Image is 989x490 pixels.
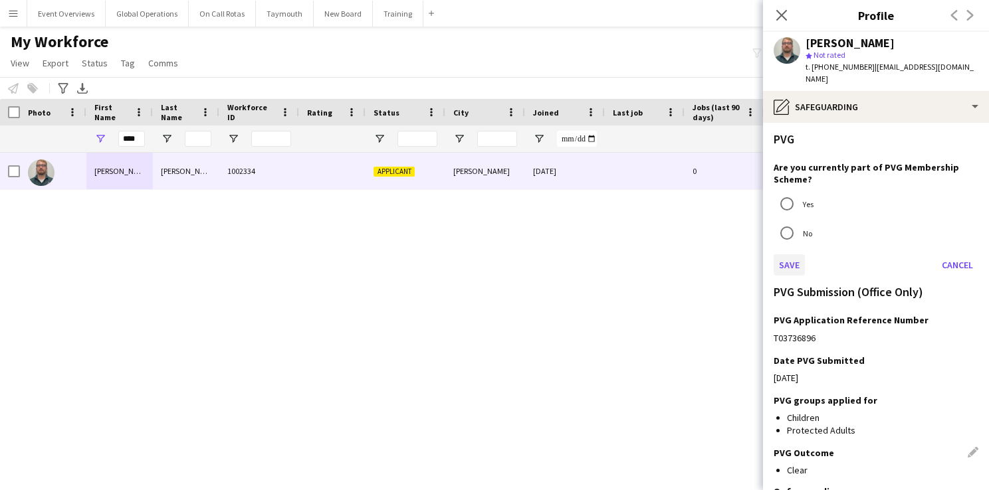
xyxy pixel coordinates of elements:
[161,133,173,145] button: Open Filter Menu
[256,1,314,27] button: Taymouth
[227,133,239,145] button: Open Filter Menu
[763,91,989,123] div: Safeguarding
[613,108,643,118] span: Last job
[86,153,153,189] div: [PERSON_NAME]
[806,62,875,72] span: t. [PHONE_NUMBER]
[774,332,978,344] div: T03736896
[374,133,385,145] button: Open Filter Menu
[185,131,211,147] input: Last Name Filter Input
[82,57,108,69] span: Status
[774,372,978,384] div: [DATE]
[5,54,35,72] a: View
[774,161,978,185] h3: Are you currently part of PVG Membership Scheme?
[143,54,183,72] a: Comms
[307,108,332,118] span: Rating
[251,131,291,147] input: Workforce ID Filter Input
[148,57,178,69] span: Comms
[533,108,559,118] span: Joined
[121,57,135,69] span: Tag
[37,54,74,72] a: Export
[374,167,415,177] span: Applicant
[374,108,399,118] span: Status
[800,194,814,214] label: Yes
[11,57,29,69] span: View
[43,57,68,69] span: Export
[774,286,923,298] h3: PVG Submission (Office Only)
[806,62,974,84] span: | [EMAIL_ADDRESS][DOMAIN_NAME]
[161,102,195,122] span: Last Name
[27,1,106,27] button: Event Overviews
[787,424,978,436] li: Protected Adults
[774,447,834,459] h3: PVG Outcome
[800,223,812,244] label: No
[936,254,978,276] button: Cancel
[106,1,189,27] button: Global Operations
[774,355,865,367] h3: Date PVG Submitted
[11,32,108,52] span: My Workforce
[763,7,989,24] h3: Profile
[153,153,219,189] div: [PERSON_NAME]
[74,80,90,96] app-action-btn: Export XLSX
[453,133,465,145] button: Open Filter Menu
[477,131,517,147] input: City Filter Input
[787,412,978,424] li: Children
[445,153,525,189] div: [PERSON_NAME]
[94,133,106,145] button: Open Filter Menu
[774,133,794,145] h3: PVG
[533,133,545,145] button: Open Filter Menu
[774,254,805,276] button: Save
[55,80,71,96] app-action-btn: Advanced filters
[525,153,605,189] div: [DATE]
[314,1,373,27] button: New Board
[116,54,140,72] a: Tag
[28,108,51,118] span: Photo
[76,54,113,72] a: Status
[189,1,256,27] button: On Call Rotas
[227,102,275,122] span: Workforce ID
[814,50,845,60] span: Not rated
[806,37,895,49] div: [PERSON_NAME]
[28,159,55,186] img: Toby Barber
[397,131,437,147] input: Status Filter Input
[557,131,597,147] input: Joined Filter Input
[94,102,129,122] span: First Name
[685,153,764,189] div: 0
[219,153,299,189] div: 1002334
[774,314,929,326] h3: PVG Application Reference Number
[787,464,978,476] li: Clear
[774,394,877,406] h3: PVG groups applied for
[693,102,740,122] span: Jobs (last 90 days)
[118,131,145,147] input: First Name Filter Input
[373,1,423,27] button: Training
[453,108,469,118] span: City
